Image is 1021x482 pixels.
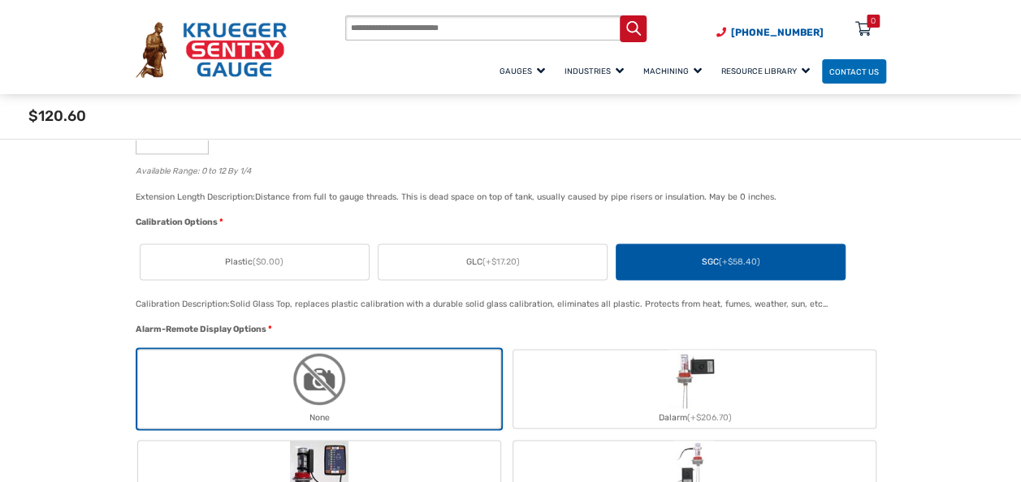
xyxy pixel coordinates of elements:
[225,256,283,269] span: Plastic
[136,192,255,202] span: Extension Length Description:
[230,299,828,309] div: Solid Glass Top, replaces plastic calibration with a durable solid glass calibration, eliminates ...
[829,67,879,75] span: Contact Us
[714,57,822,85] a: Resource Library
[136,22,287,78] img: Krueger Sentry Gauge
[482,256,519,267] span: (+$17.20)
[138,408,500,428] div: None
[500,67,545,75] span: Gauges
[136,299,230,309] span: Calibration Description:
[465,256,519,269] span: GLC
[636,57,714,85] a: Machining
[565,67,624,75] span: Industries
[136,217,218,227] span: Calibration Options
[557,57,636,85] a: Industries
[702,256,760,269] span: SGC
[136,324,266,334] span: Alarm-Remote Display Options
[136,161,878,177] div: Available Range: 0 to 12 By 1/4
[687,412,732,423] span: (+$206.70)
[138,350,500,428] label: None
[721,67,810,75] span: Resource Library
[871,15,876,28] div: 0
[513,350,876,428] label: Dalarm
[719,256,760,267] span: (+$58.40)
[731,27,824,38] span: [PHONE_NUMBER]
[28,107,86,125] span: $120.60
[513,408,876,428] div: Dalarm
[716,25,824,40] a: Phone Number (920) 434-8860
[822,59,886,84] a: Contact Us
[268,323,272,336] abbr: required
[253,256,283,267] span: ($0.00)
[492,57,557,85] a: Gauges
[643,67,702,75] span: Machining
[255,192,777,202] div: Distance from full to gauge threads. This is dead space on top of tank, usually caused by pipe ri...
[219,216,223,229] abbr: required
